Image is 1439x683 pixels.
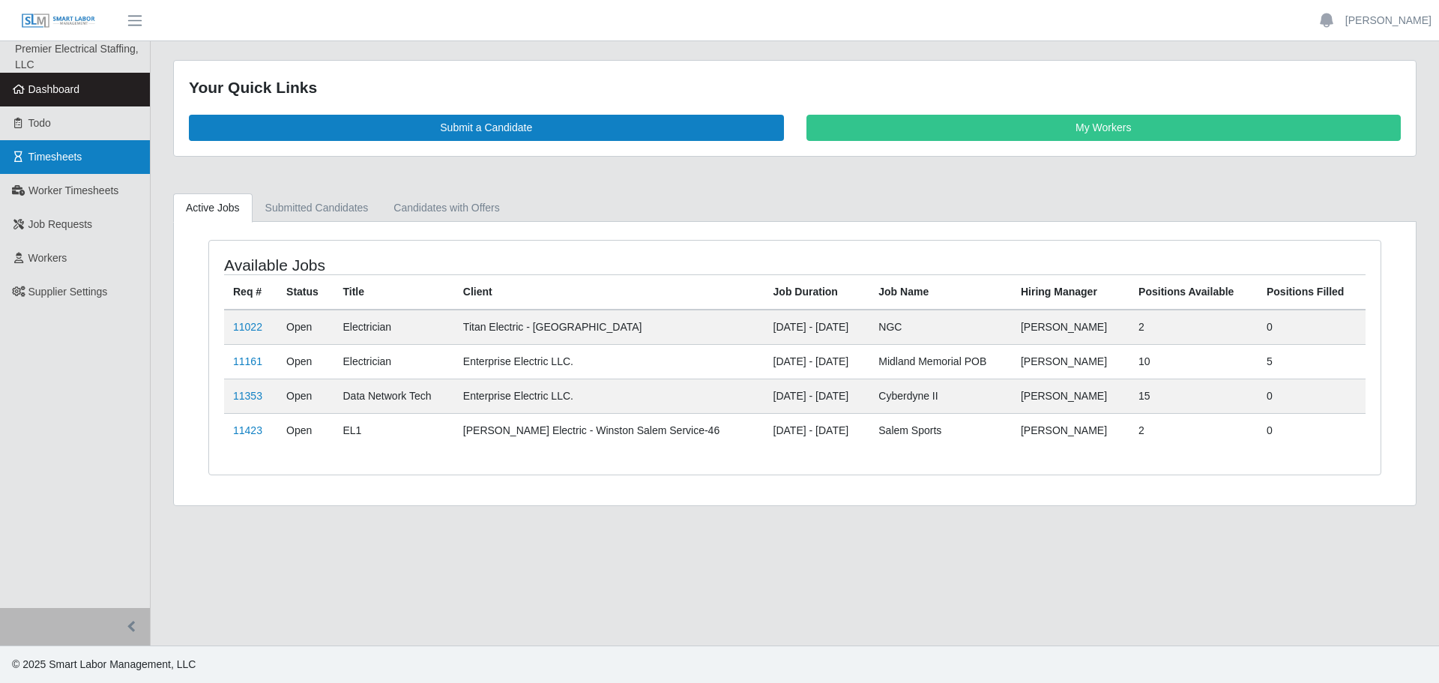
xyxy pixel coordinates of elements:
a: Submit a Candidate [189,115,784,141]
span: Timesheets [28,151,82,163]
td: [DATE] - [DATE] [764,310,870,345]
td: Titan Electric - [GEOGRAPHIC_DATA] [454,310,764,345]
th: Job Duration [764,274,870,310]
th: Title [334,274,453,310]
td: [DATE] - [DATE] [764,379,870,413]
td: Salem Sports [869,413,1012,448]
a: 11161 [233,355,262,367]
td: 0 [1258,310,1366,345]
span: Workers [28,252,67,264]
td: Open [277,413,334,448]
th: Positions Available [1129,274,1258,310]
td: [PERSON_NAME] [1012,379,1129,413]
td: Electrician [334,344,453,379]
td: NGC [869,310,1012,345]
td: 0 [1258,413,1366,448]
a: 11022 [233,321,262,333]
th: Job Name [869,274,1012,310]
span: Job Requests [28,218,93,230]
span: Dashboard [28,83,80,95]
span: Premier Electrical Staffing, LLC [15,43,139,70]
td: [DATE] - [DATE] [764,344,870,379]
a: Candidates with Offers [381,193,512,223]
td: EL1 [334,413,453,448]
span: Todo [28,117,51,129]
td: 0 [1258,379,1366,413]
span: Worker Timesheets [28,184,118,196]
a: My Workers [806,115,1402,141]
td: Cyberdyne II [869,379,1012,413]
td: Open [277,379,334,413]
a: Active Jobs [173,193,253,223]
td: Enterprise Electric LLC. [454,379,764,413]
a: [PERSON_NAME] [1345,13,1432,28]
td: 2 [1129,413,1258,448]
td: Open [277,310,334,345]
span: © 2025 Smart Labor Management, LLC [12,658,196,670]
a: Submitted Candidates [253,193,381,223]
td: Data Network Tech [334,379,453,413]
a: 11353 [233,390,262,402]
span: Supplier Settings [28,286,108,298]
td: 15 [1129,379,1258,413]
th: Positions Filled [1258,274,1366,310]
td: [PERSON_NAME] [1012,310,1129,345]
td: Electrician [334,310,453,345]
td: Enterprise Electric LLC. [454,344,764,379]
td: [PERSON_NAME] [1012,344,1129,379]
th: Status [277,274,334,310]
div: Your Quick Links [189,76,1401,100]
td: [PERSON_NAME] Electric - Winston Salem Service-46 [454,413,764,448]
td: 5 [1258,344,1366,379]
td: 2 [1129,310,1258,345]
img: SLM Logo [21,13,96,29]
h4: Available Jobs [224,256,687,274]
td: Open [277,344,334,379]
td: Midland Memorial POB [869,344,1012,379]
th: Hiring Manager [1012,274,1129,310]
th: Req # [224,274,277,310]
th: Client [454,274,764,310]
td: [DATE] - [DATE] [764,413,870,448]
td: [PERSON_NAME] [1012,413,1129,448]
a: 11423 [233,424,262,436]
td: 10 [1129,344,1258,379]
